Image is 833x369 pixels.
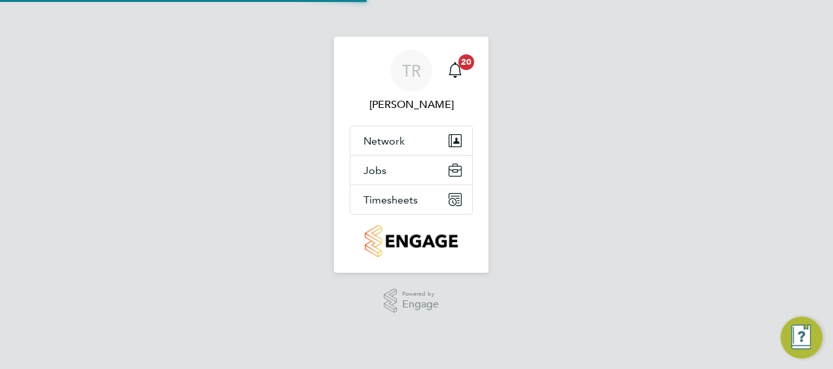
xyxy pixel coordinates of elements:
span: Tom Riley [350,97,473,113]
a: 20 [442,50,468,92]
a: Powered byEngage [384,289,439,313]
a: Go to home page [350,225,473,257]
nav: Main navigation [334,37,489,273]
span: Powered by [402,289,439,300]
button: Engage Resource Center [781,317,823,359]
span: Timesheets [363,194,418,206]
span: 20 [458,54,474,70]
button: Network [350,126,472,155]
button: Timesheets [350,185,472,214]
img: countryside-properties-logo-retina.png [365,225,457,257]
a: TR[PERSON_NAME] [350,50,473,113]
span: TR [402,62,421,79]
span: Jobs [363,164,386,177]
span: Network [363,135,405,147]
button: Jobs [350,156,472,184]
span: Engage [402,299,439,310]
